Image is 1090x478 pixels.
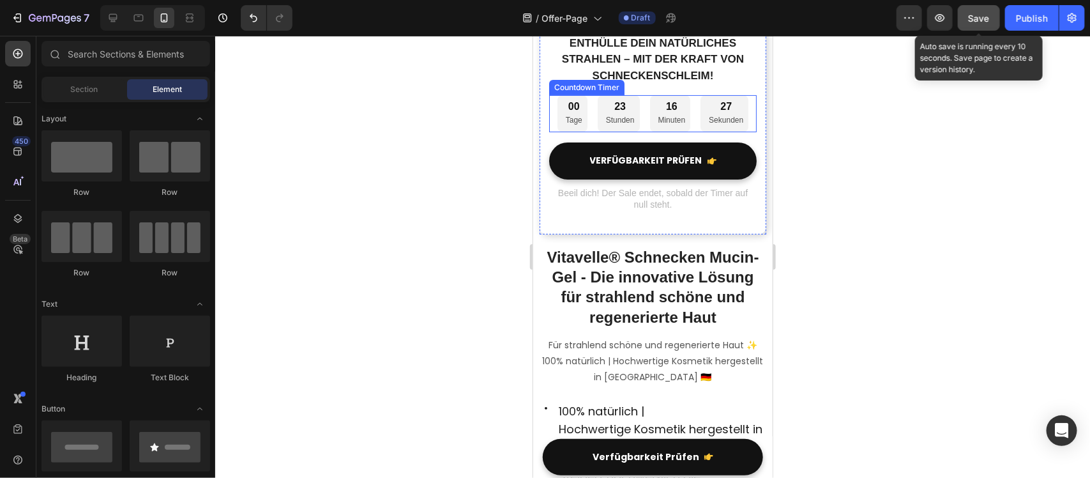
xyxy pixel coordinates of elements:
p: Tage [33,78,49,92]
h2: Vitavelle® Schnecken Mucin-Gel - Die innovative Lösung für strahlend schöne und regenerierte Haut [6,210,233,293]
div: Row [130,267,210,279]
span: Save [969,13,990,24]
span: Layout [42,113,66,125]
p: Stunden [73,78,102,92]
div: 27 [176,65,210,78]
div: 00 [33,65,49,78]
span: Text [42,298,57,310]
button: 7 [5,5,95,31]
a: Verfügbarkeit prüfen [10,403,230,440]
p: Minuten [125,78,153,92]
div: 23 [73,65,102,78]
span: Toggle open [190,399,210,419]
span: 100% natürlich | Hochwertige Kosmetik hergestellt in [GEOGRAPHIC_DATA] 🇩🇪 [26,367,229,418]
div: Open Intercom Messenger [1047,415,1077,446]
button: Publish [1005,5,1059,31]
div: Row [130,187,210,198]
p: Beeil dich! Der Sale endet, sobald der Timer auf null steht. [17,151,222,174]
p: VERFÜGBARKEIT PRÜFEN [57,117,169,133]
div: Beta [10,234,31,244]
div: Publish [1016,12,1048,25]
div: Countdown Timer [19,46,89,58]
iframe: Design area [533,36,773,478]
a: VERFÜGBARKEIT PRÜFEN [16,107,223,143]
div: Undo/Redo [241,5,292,31]
span: Offer-Page [542,12,588,25]
div: Text Block [130,372,210,383]
span: Section [71,84,98,95]
div: Row [42,187,122,198]
div: Heading [42,372,122,383]
span: Button [42,403,65,415]
span: Toggle open [190,294,210,314]
p: Sekunden [176,78,210,92]
span: Toggle open [190,109,210,129]
div: 16 [125,65,153,78]
input: Search Sections & Elements [42,41,210,66]
strong: Verfügbarkeit prüfen [59,415,166,428]
div: Row [42,267,122,279]
p: Für strahlend schöne und regenerierte Haut ✨ [8,302,232,318]
span: Element [153,84,182,95]
span: Draft [632,12,651,24]
p: 100% natürlich | Hochwertige Kosmetik hergestellt in [GEOGRAPHIC_DATA] 🇩🇪 [8,318,232,350]
button: Save [958,5,1000,31]
span: / [536,12,540,25]
p: 7 [84,10,89,26]
div: 450 [12,136,31,146]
